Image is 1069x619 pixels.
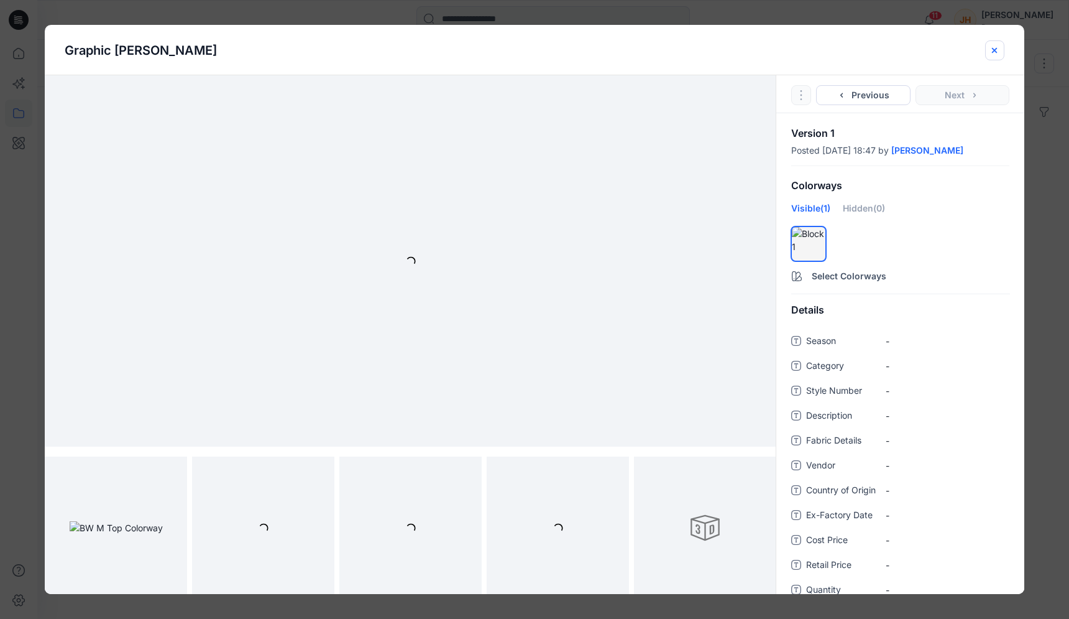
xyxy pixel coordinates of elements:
[806,483,881,500] span: Country of Origin
[816,85,911,105] button: Previous
[886,434,1009,447] span: -
[886,409,1009,422] span: -
[806,358,881,376] span: Category
[791,226,826,261] div: hide/show colorwayBlock 1
[70,521,163,534] img: BW M Top Colorway
[804,228,824,248] div: There must be at least one visible colorway
[806,508,881,525] span: Ex-Factory Date
[806,557,881,575] span: Retail Price
[886,384,1009,398] span: -
[886,335,1009,348] span: -
[776,170,1024,202] div: Colorways
[886,360,1009,373] span: -
[886,459,1009,472] span: -
[776,264,1024,284] button: Select Colorways
[65,41,217,60] p: Graphic [PERSON_NAME]
[791,128,1009,138] p: Version 1
[886,509,1009,522] span: -
[985,40,1004,60] button: close-btn
[886,584,1009,597] span: -
[806,582,881,600] span: Quantity
[806,333,881,351] span: Season
[843,202,885,224] div: Hidden (0)
[791,202,830,224] div: Visible (1)
[806,383,881,401] span: Style Number
[886,559,1009,572] span: -
[891,146,963,156] a: [PERSON_NAME]
[806,533,881,550] span: Cost Price
[776,294,1024,326] div: Details
[806,433,881,450] span: Fabric Details
[806,458,881,475] span: Vendor
[806,408,881,426] span: Description
[886,534,1009,547] span: -
[886,484,1009,497] span: -
[791,146,1009,156] div: Posted [DATE] 18:47 by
